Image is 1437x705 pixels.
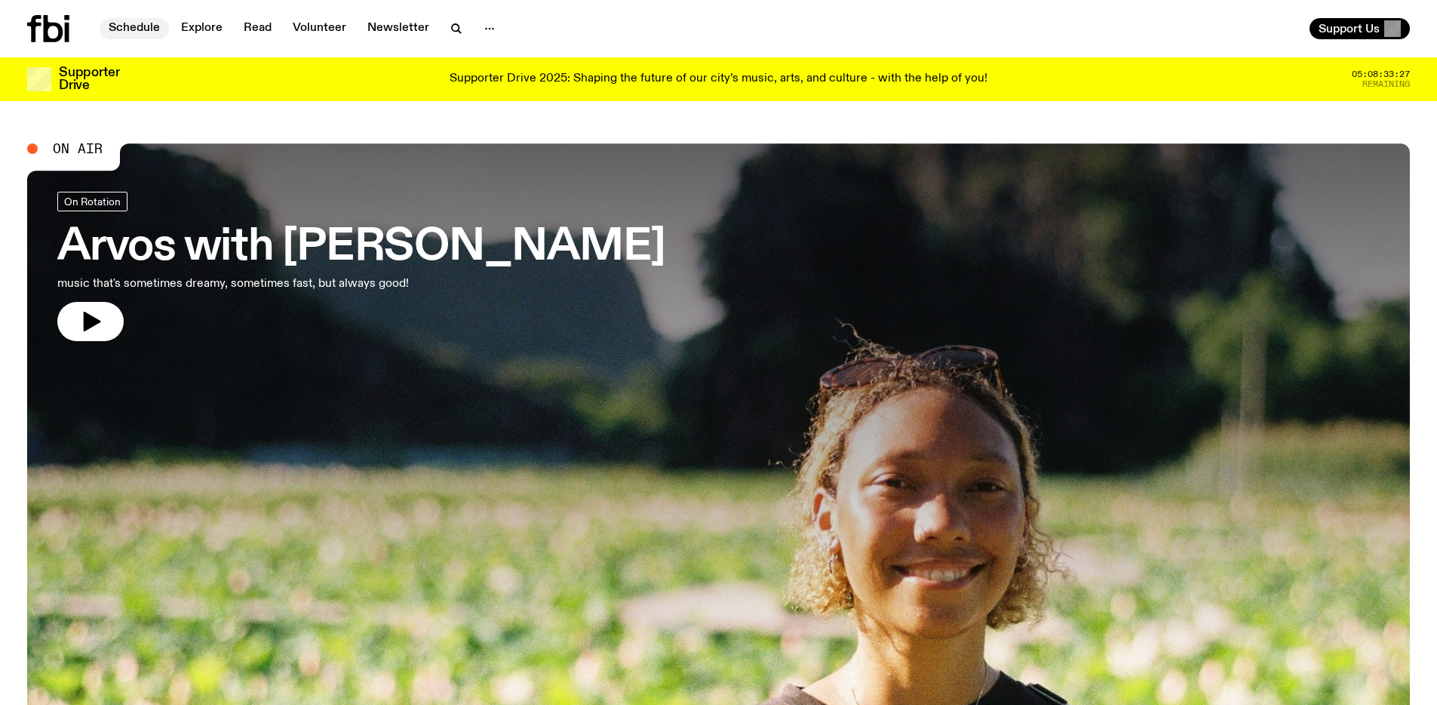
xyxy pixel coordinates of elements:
[450,72,987,86] p: Supporter Drive 2025: Shaping the future of our city’s music, arts, and culture - with the help o...
[53,142,103,155] span: On Air
[57,226,665,269] h3: Arvos with [PERSON_NAME]
[57,275,444,293] p: music that's sometimes dreamy, sometimes fast, but always good!
[1362,80,1410,88] span: Remaining
[1310,18,1410,39] button: Support Us
[57,192,665,341] a: Arvos with [PERSON_NAME]music that's sometimes dreamy, sometimes fast, but always good!
[358,18,438,39] a: Newsletter
[1319,22,1380,35] span: Support Us
[172,18,232,39] a: Explore
[1352,70,1410,79] span: 05:08:33:27
[57,192,127,211] a: On Rotation
[235,18,281,39] a: Read
[64,195,121,207] span: On Rotation
[59,66,119,92] h3: Supporter Drive
[284,18,355,39] a: Volunteer
[100,18,169,39] a: Schedule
